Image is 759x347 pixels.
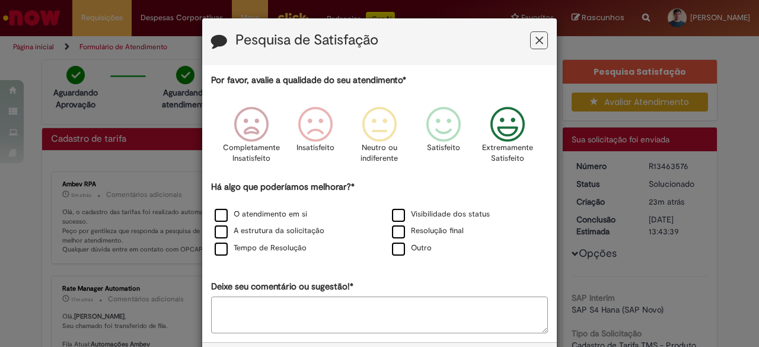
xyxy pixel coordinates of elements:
label: Outro [392,243,432,254]
label: Resolução final [392,225,464,237]
div: Completamente Insatisfeito [221,98,281,179]
p: Neutro ou indiferente [358,142,401,164]
div: Insatisfeito [285,98,346,179]
label: Tempo de Resolução [215,243,307,254]
label: O atendimento em si [215,209,307,220]
div: Há algo que poderíamos melhorar?* [211,181,548,257]
label: A estrutura da solicitação [215,225,324,237]
div: Satisfeito [413,98,474,179]
p: Insatisfeito [296,142,334,154]
label: Pesquisa de Satisfação [235,33,378,48]
label: Por favor, avalie a qualidade do seu atendimento* [211,74,406,87]
div: Neutro ou indiferente [349,98,410,179]
label: Deixe seu comentário ou sugestão!* [211,281,353,293]
label: Visibilidade dos status [392,209,490,220]
p: Completamente Insatisfeito [223,142,280,164]
p: Extremamente Satisfeito [482,142,533,164]
p: Satisfeito [427,142,460,154]
div: Extremamente Satisfeito [477,98,538,179]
